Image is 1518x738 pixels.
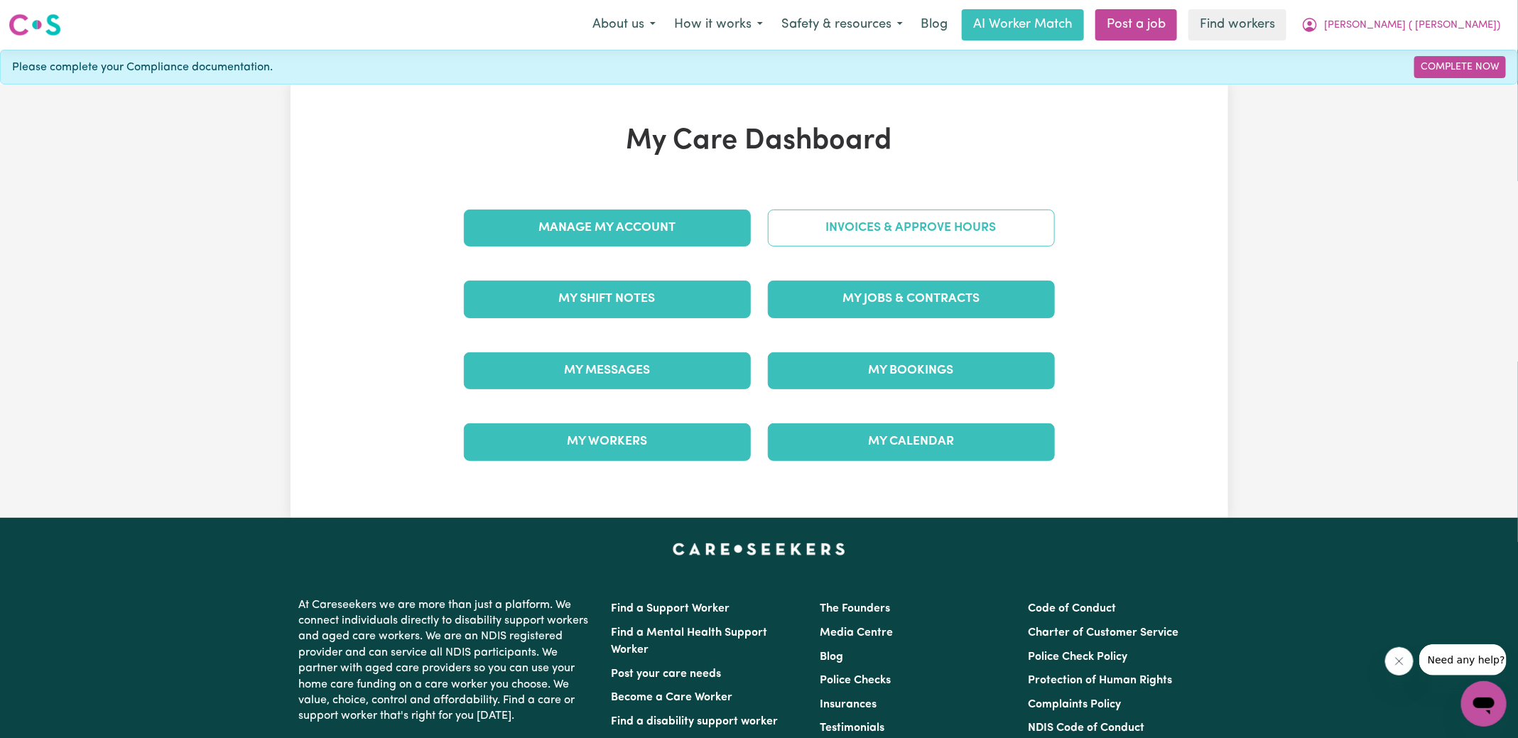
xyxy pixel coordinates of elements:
span: [PERSON_NAME] ( [PERSON_NAME]) [1324,18,1500,33]
button: About us [583,10,665,40]
a: Manage My Account [464,210,751,246]
span: Please complete your Compliance documentation. [12,59,273,76]
a: My Jobs & Contracts [768,281,1055,318]
a: Post your care needs [612,668,722,680]
a: AI Worker Match [962,9,1084,40]
a: Find a disability support worker [612,716,779,727]
a: My Shift Notes [464,281,751,318]
button: How it works [665,10,772,40]
a: Become a Care Worker [612,692,733,703]
a: Find a Support Worker [612,603,730,614]
a: The Founders [820,603,890,614]
img: Careseekers logo [9,12,61,38]
a: Post a job [1095,9,1177,40]
a: Protection of Human Rights [1028,675,1172,686]
a: Complete Now [1414,56,1506,78]
a: Find a Mental Health Support Worker [612,627,768,656]
iframe: Button to launch messaging window [1461,681,1507,727]
a: Police Checks [820,675,891,686]
a: My Messages [464,352,751,389]
a: Insurances [820,699,877,710]
a: Testimonials [820,722,884,734]
button: My Account [1292,10,1509,40]
a: Blog [820,651,843,663]
a: Find workers [1188,9,1286,40]
a: NDIS Code of Conduct [1028,722,1144,734]
a: Charter of Customer Service [1028,627,1178,639]
a: Blog [912,9,956,40]
p: At Careseekers we are more than just a platform. We connect individuals directly to disability su... [299,592,595,730]
a: My Calendar [768,423,1055,460]
a: Complaints Policy [1028,699,1121,710]
iframe: Message from company [1419,644,1507,675]
a: My Bookings [768,352,1055,389]
a: My Workers [464,423,751,460]
a: Code of Conduct [1028,603,1116,614]
a: Careseekers logo [9,9,61,41]
a: Media Centre [820,627,893,639]
a: Police Check Policy [1028,651,1127,663]
iframe: Close message [1385,647,1414,675]
a: Invoices & Approve Hours [768,210,1055,246]
h1: My Care Dashboard [455,124,1063,158]
button: Safety & resources [772,10,912,40]
a: Careseekers home page [673,543,845,555]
